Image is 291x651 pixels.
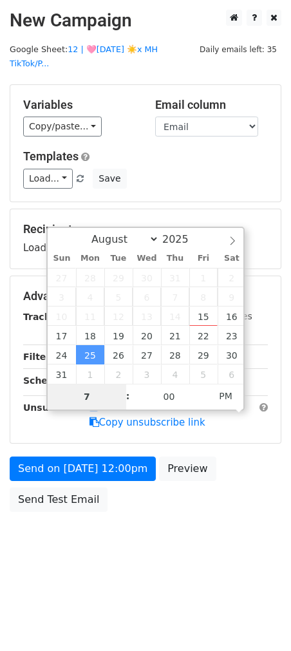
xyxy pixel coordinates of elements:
span: Daily emails left: 35 [195,42,281,57]
label: UTM Codes [202,310,252,323]
span: Tue [104,254,133,263]
span: August 3, 2025 [48,287,76,307]
span: August 25, 2025 [76,345,104,364]
span: Thu [161,254,189,263]
strong: Schedule [23,375,70,386]
span: August 10, 2025 [48,307,76,326]
span: September 2, 2025 [104,364,133,384]
a: Load... [23,169,73,189]
span: Fri [189,254,218,263]
span: August 26, 2025 [104,345,133,364]
span: August 31, 2025 [48,364,76,384]
span: August 21, 2025 [161,326,189,345]
span: : [126,383,130,409]
span: August 24, 2025 [48,345,76,364]
button: Save [93,169,126,189]
span: August 11, 2025 [76,307,104,326]
span: August 15, 2025 [189,307,218,326]
span: August 6, 2025 [133,287,161,307]
span: August 2, 2025 [218,268,246,287]
span: September 4, 2025 [161,364,189,384]
h5: Variables [23,98,136,112]
span: July 28, 2025 [76,268,104,287]
span: August 4, 2025 [76,287,104,307]
span: September 3, 2025 [133,364,161,384]
h5: Advanced [23,289,268,303]
span: August 5, 2025 [104,287,133,307]
span: August 29, 2025 [189,345,218,364]
h5: Email column [155,98,268,112]
span: July 29, 2025 [104,268,133,287]
span: August 23, 2025 [218,326,246,345]
iframe: Chat Widget [227,589,291,651]
span: August 17, 2025 [48,326,76,345]
a: Templates [23,149,79,163]
a: Send Test Email [10,487,108,512]
h2: New Campaign [10,10,281,32]
span: August 20, 2025 [133,326,161,345]
span: August 27, 2025 [133,345,161,364]
span: August 30, 2025 [218,345,246,364]
span: July 27, 2025 [48,268,76,287]
span: August 28, 2025 [161,345,189,364]
span: August 12, 2025 [104,307,133,326]
input: Minute [130,384,209,410]
a: Copy unsubscribe link [89,417,205,428]
span: Mon [76,254,104,263]
span: Click to toggle [208,383,243,409]
span: August 18, 2025 [76,326,104,345]
a: 12 | 🩷[DATE] ☀️x MH TikTok/P... [10,44,158,69]
span: Wed [133,254,161,263]
input: Year [159,233,205,245]
span: August 9, 2025 [218,287,246,307]
span: August 13, 2025 [133,307,161,326]
strong: Unsubscribe [23,402,86,413]
span: August 16, 2025 [218,307,246,326]
span: September 5, 2025 [189,364,218,384]
span: August 8, 2025 [189,287,218,307]
input: Hour [48,384,126,410]
strong: Filters [23,352,56,362]
span: July 31, 2025 [161,268,189,287]
span: August 7, 2025 [161,287,189,307]
div: Loading... [23,222,268,256]
strong: Tracking [23,312,66,322]
h5: Recipients [23,222,268,236]
a: Send on [DATE] 12:00pm [10,457,156,481]
span: Sun [48,254,76,263]
a: Copy/paste... [23,117,102,137]
span: August 1, 2025 [189,268,218,287]
span: August 14, 2025 [161,307,189,326]
span: September 1, 2025 [76,364,104,384]
span: August 19, 2025 [104,326,133,345]
span: July 30, 2025 [133,268,161,287]
a: Daily emails left: 35 [195,44,281,54]
span: August 22, 2025 [189,326,218,345]
small: Google Sheet: [10,44,158,69]
a: Preview [159,457,216,481]
span: Sat [218,254,246,263]
span: September 6, 2025 [218,364,246,384]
